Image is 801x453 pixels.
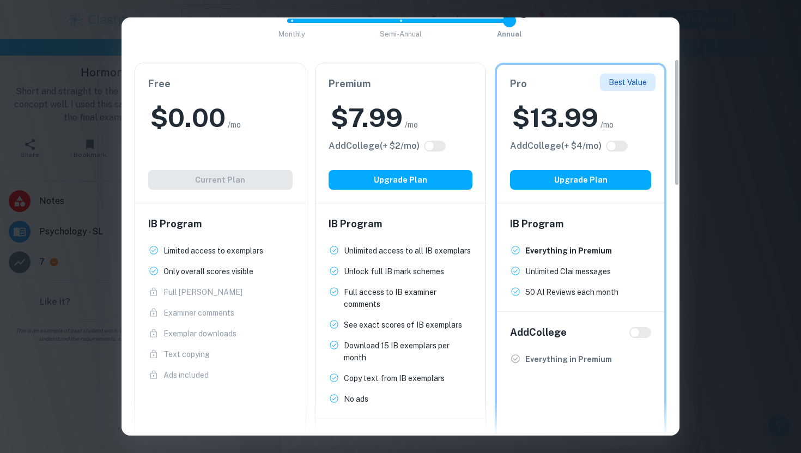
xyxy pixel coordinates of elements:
h2: $ 7.99 [331,100,403,135]
span: Monthly [278,30,305,38]
p: Unlock full IB mark schemes [344,265,444,277]
p: Everything in Premium [525,245,612,257]
h6: IB Program [148,216,293,232]
p: Exemplar downloads [163,328,236,340]
p: Full access to IB examiner comments [344,286,473,310]
h6: Free [148,76,293,92]
button: Upgrade Plan [329,170,473,190]
h6: Pro [510,76,651,92]
p: Ads included [163,369,209,381]
p: Only overall scores visible [163,265,253,277]
p: Limited access to exemplars [163,245,263,257]
h6: Add College [510,325,567,340]
button: Upgrade Plan [510,170,651,190]
p: No ads [344,393,368,405]
p: Everything in Premium [525,353,612,365]
p: Text copying [163,348,210,360]
p: Copy text from IB exemplars [344,372,445,384]
h2: $ 0.00 [150,100,226,135]
p: Full [PERSON_NAME] [163,286,242,298]
p: See exact scores of IB exemplars [344,319,462,331]
h6: Click to see all the additional College features. [510,140,602,153]
p: Unlimited Clai messages [525,265,611,277]
h6: Click to see all the additional College features. [329,140,420,153]
p: Download 15 IB exemplars per month [344,340,473,364]
span: /mo [405,119,418,131]
span: Semi-Annual [380,30,422,38]
h2: $ 13.99 [512,100,598,135]
p: Examiner comments [163,307,234,319]
span: /mo [600,119,614,131]
p: Best Value [609,76,647,88]
span: Annual [497,30,522,38]
p: Unlimited access to all IB exemplars [344,245,471,257]
p: 50 AI Reviews each month [525,286,618,298]
span: /mo [228,119,241,131]
h6: Premium [329,76,473,92]
h6: IB Program [329,216,473,232]
h6: IB Program [510,216,651,232]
